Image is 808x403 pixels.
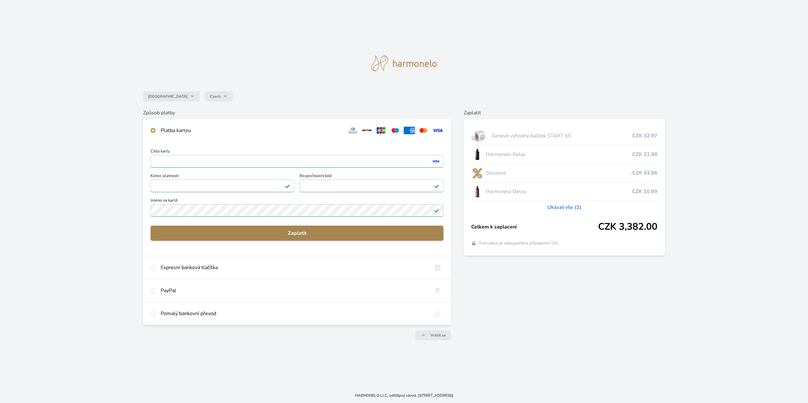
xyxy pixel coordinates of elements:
[432,287,443,294] img: paypal.svg
[632,132,657,140] span: CZK 32.97
[464,109,665,117] h6: Zaplatit
[161,287,427,294] div: PayPal
[432,127,443,134] img: visa.svg
[434,183,439,188] img: Platné pole
[431,333,446,338] span: Vrátit se
[153,157,441,166] iframe: Iframe pro číslo karty
[161,127,342,134] div: Platba kartou
[143,91,200,101] button: [GEOGRAPHIC_DATA]
[486,188,632,195] span: Harmonelo Detox
[471,184,483,199] img: DETOX_se_stinem_x-lo.jpg
[143,109,451,117] h6: Způsob platby
[432,310,443,317] img: bankTransfer_IBAN.svg
[632,151,657,158] span: CZK 21.98
[205,91,233,101] button: Czech
[285,183,290,188] img: Platné pole
[361,127,373,134] img: discover.svg
[371,55,437,71] img: logo.svg
[389,127,401,134] img: maestro.svg
[161,264,427,271] div: Expresní banková tlačítka
[471,128,489,144] img: start.jpg
[375,127,387,134] img: jcb.svg
[471,223,598,231] span: Celkem k zaplacení
[415,330,451,340] a: Vrátit se
[479,240,559,246] span: Transakce je zabezpečena připojením SSL
[630,169,657,177] span: -CZK 43.96
[161,310,427,317] div: Pomalý bankovní převod
[153,181,292,190] iframe: Iframe pro datum vypršení platnosti
[404,127,415,134] img: amex.svg
[431,158,440,164] img: visa
[151,199,443,204] span: Jméno na kartě
[471,147,483,162] img: CLEAN_RELAX_se_stinem_x-lo.jpg
[156,229,438,237] span: Zaplatit
[302,181,441,190] iframe: Iframe pro bezpečnostní kód
[432,264,443,271] img: onlineBanking_CZ.svg
[434,208,439,213] img: Platné pole
[151,226,443,241] button: Zaplatit
[151,149,443,155] span: Číslo karty
[151,204,443,217] input: Jméno na kartěPlatné pole
[632,188,657,195] span: CZK 10.99
[598,221,657,233] span: CZK 3,382.00
[486,151,632,158] span: Harmonelo Relax
[210,94,221,99] span: Czech
[148,94,187,99] span: [GEOGRAPHIC_DATA]
[492,132,632,140] span: Cenově výhodný balíček START 60
[300,174,443,180] span: Bezpečnostní kód
[151,174,294,180] span: Konec platnosti
[486,169,630,177] span: Discount
[418,127,429,134] img: mc.svg
[347,127,359,134] img: diners.svg
[471,165,483,181] img: discount-lo.png
[547,204,581,211] a: Ukázat vše (2)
